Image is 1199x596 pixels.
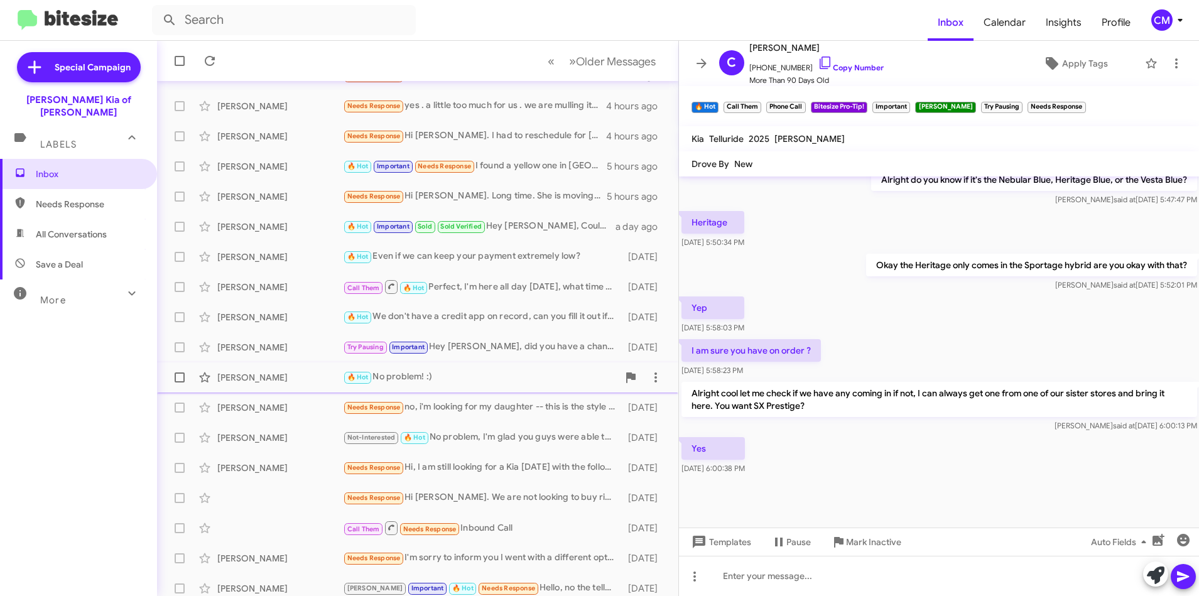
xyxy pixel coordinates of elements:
span: Needs Response [347,403,401,411]
span: More Than 90 Days Old [749,74,884,87]
span: 🔥 Hot [452,584,474,592]
small: Phone Call [766,102,805,113]
button: Apply Tags [1011,52,1139,75]
div: Hey [PERSON_NAME], Could you text my cell when you’re on the way to the dealership? I’m going to ... [343,219,616,234]
span: Mark Inactive [846,531,901,553]
span: Kia [692,133,704,144]
span: said at [1113,280,1135,290]
div: 5 hours ago [607,160,668,173]
small: Call Them [724,102,761,113]
div: [DATE] [622,311,668,323]
span: 🔥 Hot [404,433,425,442]
span: 🔥 Hot [347,222,369,230]
small: [PERSON_NAME] [915,102,975,113]
span: Call Them [347,525,380,533]
span: Needs Response [418,162,471,170]
div: Hi, I am still looking for a Kia [DATE] with the following config: SX-Prestige Hybrid Exterior: I... [343,460,622,475]
div: [DATE] [622,251,668,263]
span: Special Campaign [55,61,131,73]
div: I'm sorry to inform you I went with a different option. Thank you for reaching out [343,551,622,565]
div: Hi [PERSON_NAME]. We are not looking to buy right now unless one of our older cars decides for us... [343,490,622,505]
a: Profile [1092,4,1141,41]
div: [DATE] [622,341,668,354]
div: [DATE] [622,281,668,293]
span: Needs Response [36,198,143,210]
span: 🔥 Hot [403,284,425,292]
div: [PERSON_NAME] [217,371,343,384]
div: [DATE] [622,462,668,474]
span: [PERSON_NAME] [347,584,403,592]
a: Inbox [928,4,974,41]
p: Alright do you know if it's the Nebular Blue, Heritage Blue, or the Vesta Blue? [871,168,1196,191]
button: Auto Fields [1081,531,1161,553]
span: 2025 [749,133,769,144]
div: [PERSON_NAME] [217,100,343,112]
span: Not-Interested [347,433,396,442]
span: [DATE] 5:58:23 PM [681,366,743,375]
span: Needs Response [347,494,401,502]
button: Next [562,48,663,74]
span: [DATE] 5:50:34 PM [681,237,744,247]
span: [PHONE_NUMBER] [749,55,884,74]
span: New [734,158,752,170]
div: Perfect, I'm here all day [DATE], what time works for you? I'll make sure the appraisal manager i... [343,279,622,295]
div: yes . a little too much for us . we are mulling it over . can you do better ? [343,99,606,113]
span: [PERSON_NAME] [DATE] 5:52:01 PM [1055,280,1196,290]
div: no, i'm looking for my daughter -- this is the style she wants. I'll keep looking, thank you [343,400,622,414]
div: [PERSON_NAME] [217,190,343,203]
small: Needs Response [1028,102,1085,113]
span: said at [1113,195,1135,204]
span: Sold Verified [440,222,482,230]
p: Yes [681,437,745,460]
span: Needs Response [347,132,401,140]
span: Needs Response [347,554,401,562]
div: CM [1151,9,1173,31]
span: All Conversations [36,228,107,241]
span: 🔥 Hot [347,373,369,381]
input: Search [152,5,416,35]
div: [DATE] [622,582,668,595]
div: [PERSON_NAME] [217,130,343,143]
span: Auto Fields [1091,531,1151,553]
div: Hey [PERSON_NAME], did you have a chance to check out the link I sent you? [343,340,622,354]
span: Needs Response [403,525,457,533]
span: Drove By [692,158,729,170]
button: CM [1141,9,1185,31]
small: Try Pausing [981,102,1023,113]
span: Save a Deal [36,258,83,271]
div: [DATE] [622,492,668,504]
div: Hi [PERSON_NAME]. Long time. She is moving home. [343,189,607,203]
span: Calendar [974,4,1036,41]
button: Mark Inactive [821,531,911,553]
span: [DATE] 6:00:38 PM [681,463,745,473]
a: Insights [1036,4,1092,41]
div: [PERSON_NAME] [217,401,343,414]
div: We don't have a credit app on record, can you fill it out if i send you the link? [343,310,622,324]
button: Pause [761,531,821,553]
a: Copy Number [818,63,884,72]
span: Try Pausing [347,343,384,351]
span: [PERSON_NAME] [749,40,884,55]
span: Important [377,222,410,230]
small: Bitesize Pro-Tip! [811,102,867,113]
span: [DATE] 5:58:03 PM [681,323,744,332]
span: Sold [418,222,432,230]
span: C [727,53,736,73]
div: No problem! :) [343,370,618,384]
div: 5 hours ago [607,190,668,203]
div: No problem, I'm glad you guys were able to connect, I'll put notes in my system about that. :) Ha... [343,430,622,445]
p: Alright cool let me check if we have any coming in if not, I can always get one from one of our s... [681,382,1197,417]
span: Templates [689,531,751,553]
span: Apply Tags [1062,52,1108,75]
div: 4 hours ago [606,130,668,143]
span: Needs Response [347,102,401,110]
div: [PERSON_NAME] [217,431,343,444]
nav: Page navigation example [541,48,663,74]
button: Previous [540,48,562,74]
button: Templates [679,531,761,553]
span: Important [377,162,410,170]
span: Inbox [36,168,143,180]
